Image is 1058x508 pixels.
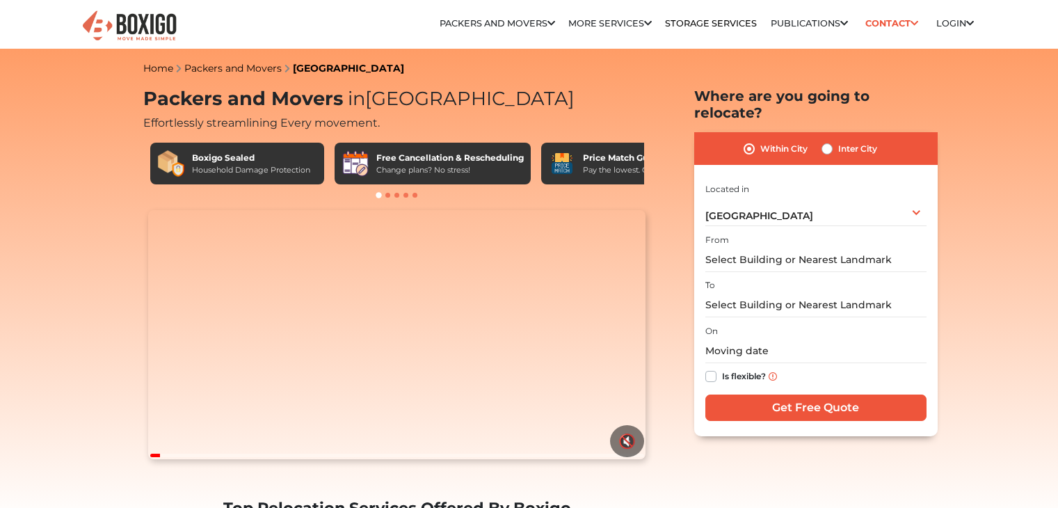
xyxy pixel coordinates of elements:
[376,164,524,176] div: Change plans? No stress!
[548,150,576,177] img: Price Match Guarantee
[293,62,404,74] a: [GEOGRAPHIC_DATA]
[342,150,369,177] img: Free Cancellation & Rescheduling
[192,152,310,164] div: Boxigo Sealed
[376,152,524,164] div: Free Cancellation & Rescheduling
[705,183,749,196] label: Located in
[760,141,808,157] label: Within City
[771,18,848,29] a: Publications
[568,18,652,29] a: More services
[722,368,766,383] label: Is flexible?
[861,13,923,34] a: Contact
[343,87,575,110] span: [GEOGRAPHIC_DATA]
[583,164,689,176] div: Pay the lowest. Guaranteed!
[769,372,777,381] img: info
[184,62,282,74] a: Packers and Movers
[705,325,718,338] label: On
[694,88,938,121] h2: Where are you going to relocate?
[838,141,877,157] label: Inter City
[705,395,927,421] input: Get Free Quote
[610,425,644,457] button: 🔇
[705,279,715,292] label: To
[705,339,927,363] input: Moving date
[705,234,729,246] label: From
[157,150,185,177] img: Boxigo Sealed
[348,87,365,110] span: in
[583,152,689,164] div: Price Match Guarantee
[143,116,380,129] span: Effortlessly streamlining Every movement.
[705,293,927,317] input: Select Building or Nearest Landmark
[665,18,757,29] a: Storage Services
[192,164,310,176] div: Household Damage Protection
[705,209,813,222] span: [GEOGRAPHIC_DATA]
[705,248,927,272] input: Select Building or Nearest Landmark
[81,9,178,43] img: Boxigo
[440,18,555,29] a: Packers and Movers
[143,62,173,74] a: Home
[143,88,651,111] h1: Packers and Movers
[148,210,646,459] video: Your browser does not support the video tag.
[936,18,974,29] a: Login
